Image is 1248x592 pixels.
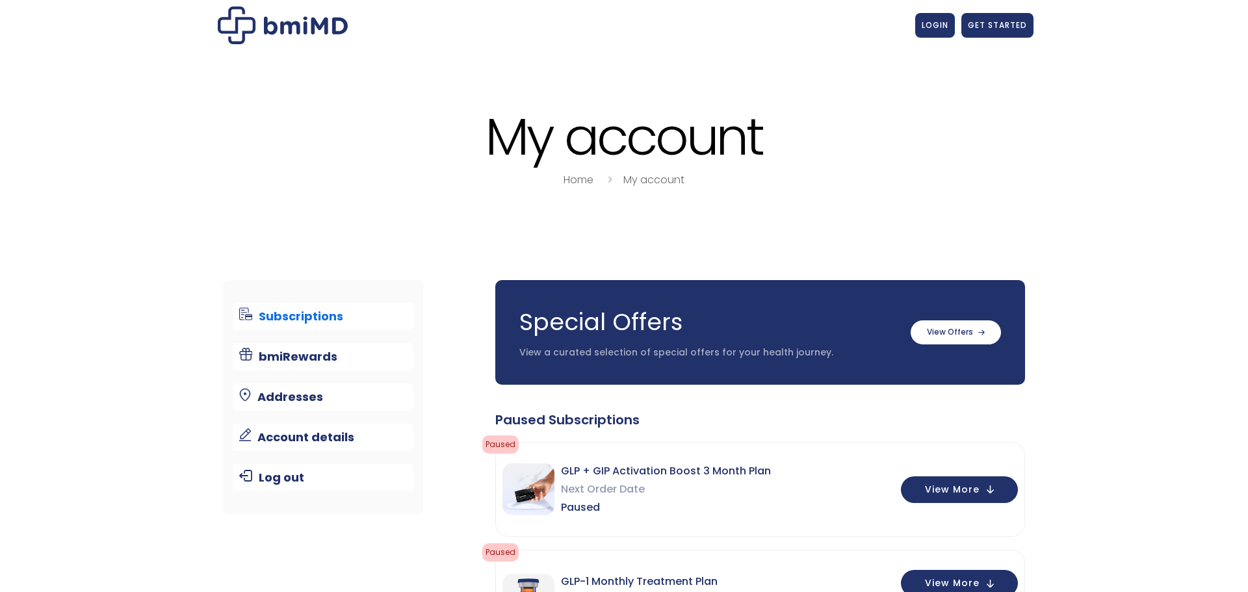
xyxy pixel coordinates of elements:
[961,13,1033,38] a: GET STARTED
[495,411,1025,429] div: Paused Subscriptions
[623,172,684,187] a: My account
[214,109,1033,164] h1: My account
[233,303,414,330] a: Subscriptions
[925,579,980,587] span: View More
[482,543,519,561] span: Paused
[218,6,348,44] img: My account
[223,280,424,514] nav: Account pages
[925,485,980,494] span: View More
[502,463,554,515] img: GLP + GIP Activation Boost 3 Month Plan
[233,343,414,370] a: bmiRewards
[603,172,617,187] i: breadcrumbs separator
[901,476,1018,503] button: View More
[233,424,414,451] a: Account details
[561,462,771,480] span: GLP + GIP Activation Boost 3 Month Plan
[561,480,771,498] span: Next Order Date
[519,346,898,359] p: View a curated selection of special offers for your health journey.
[968,19,1027,31] span: GET STARTED
[482,435,519,454] span: Paused
[564,172,593,187] a: Home
[922,19,948,31] span: LOGIN
[519,306,898,339] h3: Special Offers
[915,13,955,38] a: LOGIN
[233,383,414,411] a: Addresses
[233,464,414,491] a: Log out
